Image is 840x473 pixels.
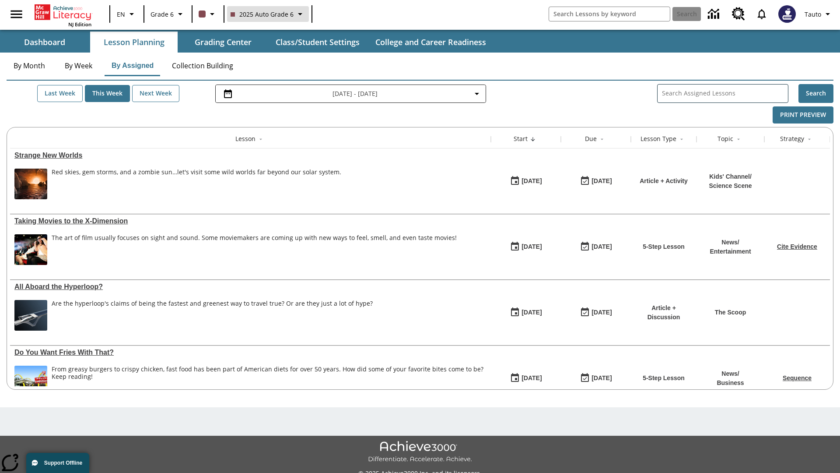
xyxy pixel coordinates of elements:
div: Strategy [780,134,804,143]
div: [DATE] [591,307,612,318]
button: Collection Building [165,55,240,76]
button: 08/18/25: First time the lesson was available [507,239,545,255]
button: Support Offline [26,453,89,473]
button: Select the date range menu item [219,88,482,99]
a: Strange New Worlds, Lessons [14,152,486,159]
img: Avatar [778,5,796,23]
span: [DATE] - [DATE] [332,89,378,98]
button: Sort [255,134,266,145]
p: Science Scene [709,181,752,191]
p: 5-Step Lesson [643,242,685,251]
button: 07/21/25: First time the lesson was available [507,304,545,321]
a: Data Center [703,2,727,26]
button: Lesson Planning [90,32,178,53]
button: 08/24/25: Last day the lesson can be accessed [577,173,615,190]
p: The Scoop [715,308,746,317]
svg: Collapse Date Range Filter [472,88,482,99]
div: Red skies, gem storms, and a zombie sun…let's visit some wild worlds far beyond our solar system. [52,169,341,176]
button: Grade: Grade 6, Select a grade [147,6,189,22]
button: Sort [804,134,815,145]
div: Home [35,3,91,28]
div: Topic [717,134,733,143]
button: Print Preview [773,106,833,124]
button: Select a new avatar [773,3,801,25]
div: Red skies, gem storms, and a zombie sun…let's visit some wild worlds far beyond our solar system. [52,169,341,199]
button: Last Week [37,85,83,102]
p: 5-Step Lesson [643,374,685,383]
p: Kids' Channel / [709,172,752,181]
img: Panel in front of the seats sprays water mist to the happy audience at a 4DX-equipped theater. [14,234,47,265]
p: Article + Activity [640,176,688,186]
div: [DATE] [521,373,542,384]
input: Search Assigned Lessons [662,87,788,100]
button: Grading Center [179,32,267,53]
a: All Aboard the Hyperloop?, Lessons [14,283,486,291]
button: Profile/Settings [801,6,836,22]
div: Are the hyperloop's claims of being the fastest and greenest way to travel true? Or are they just... [52,300,373,331]
span: Support Offline [44,460,82,466]
p: News / [717,369,744,378]
button: 08/24/25: First time the lesson was available [507,173,545,190]
span: Tauto [805,10,821,19]
input: search field [549,7,670,21]
button: College and Career Readiness [368,32,493,53]
img: Artist rendering of Hyperloop TT vehicle entering a tunnel [14,300,47,331]
button: Class color is dark brown. Change class color [195,6,221,22]
button: Search [798,84,833,103]
div: Lesson [235,134,255,143]
div: [DATE] [521,241,542,252]
div: All Aboard the Hyperloop? [14,283,486,291]
button: Sort [528,134,538,145]
button: Language: EN, Select a language [113,6,141,22]
div: Lesson Type [640,134,676,143]
img: One of the first McDonald's stores, with the iconic red sign and golden arches. [14,366,47,396]
button: 07/20/26: Last day the lesson can be accessed [577,370,615,387]
a: Cite Evidence [777,243,817,250]
a: Home [35,4,91,21]
button: Class/Student Settings [269,32,367,53]
a: Taking Movies to the X-Dimension, Lessons [14,217,486,225]
button: By Week [56,55,100,76]
button: 06/30/26: Last day the lesson can be accessed [577,304,615,321]
p: News / [710,238,751,247]
div: From greasy burgers to crispy chicken, fast food has been part of American diets for over 50 year... [52,366,486,381]
button: Dashboard [1,32,88,53]
button: Next Week [132,85,179,102]
img: Achieve3000 Differentiate Accelerate Achieve [368,441,472,463]
div: [DATE] [591,241,612,252]
button: Class: 2025 Auto Grade 6, Select your class [227,6,309,22]
span: EN [117,10,125,19]
button: Sort [597,134,607,145]
div: [DATE] [521,307,542,318]
div: Do You Want Fries With That? [14,349,486,357]
span: NJ Edition [68,21,91,28]
div: From greasy burgers to crispy chicken, fast food has been part of American diets for over 50 year... [52,366,486,396]
img: Artist's concept of what it would be like to stand on the surface of the exoplanet TRAPPIST-1 [14,169,47,199]
p: Article + Discussion [635,304,692,322]
div: The art of film usually focuses on sight and sound. Some moviemakers are coming up with new ways ... [52,234,457,265]
a: Sequence [783,374,812,381]
button: Sort [733,134,744,145]
div: [DATE] [591,373,612,384]
button: By Assigned [105,55,161,76]
button: Sort [676,134,687,145]
div: Due [585,134,597,143]
button: 08/24/25: Last day the lesson can be accessed [577,239,615,255]
div: [DATE] [521,176,542,187]
a: Do You Want Fries With That?, Lessons [14,349,486,357]
span: 2025 Auto Grade 6 [231,10,294,19]
div: Start [514,134,528,143]
button: By Month [7,55,52,76]
button: This Week [85,85,130,102]
p: The art of film usually focuses on sight and sound. Some moviemakers are coming up with new ways ... [52,234,457,242]
div: Are the hyperloop's claims of being the fastest and greenest way to travel true? Or are they just... [52,300,373,307]
div: Taking Movies to the X-Dimension [14,217,486,225]
p: Business [717,378,744,388]
button: Open side menu [3,1,29,27]
a: Resource Center, Will open in new tab [727,2,750,26]
div: Strange New Worlds [14,152,486,159]
p: Entertainment [710,247,751,256]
